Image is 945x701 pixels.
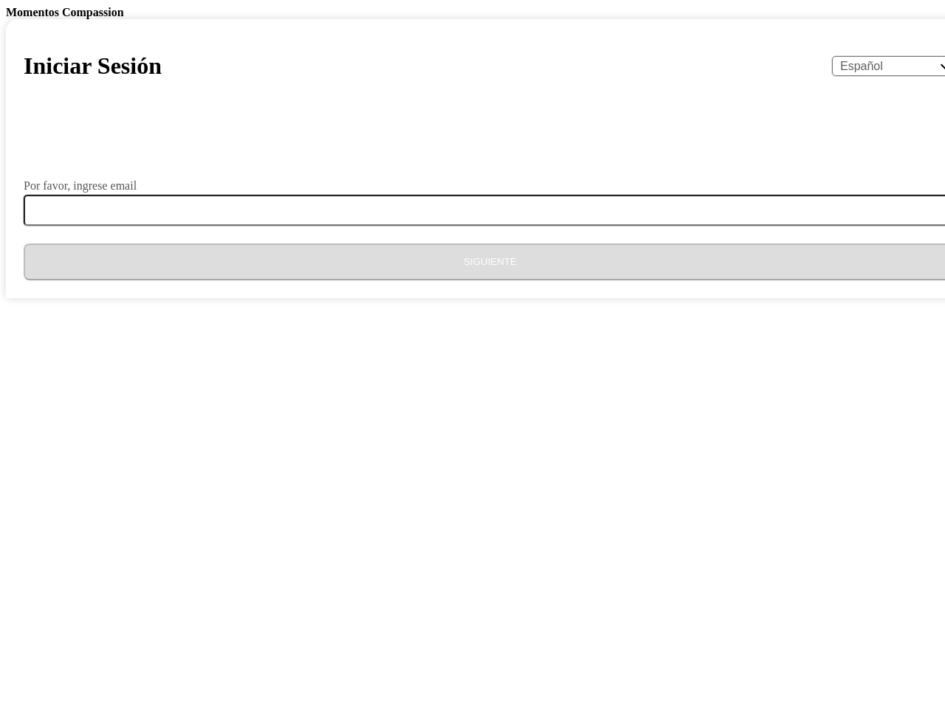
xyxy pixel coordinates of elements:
[6,6,124,18] b: Momentos Compassion
[24,180,137,192] label: Por favor, ingrese email
[24,52,162,80] h1: Iniciar Sesión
